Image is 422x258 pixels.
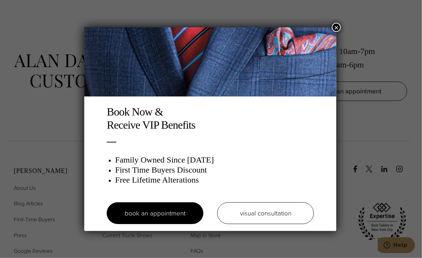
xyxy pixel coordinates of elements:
a: book an appointment [107,202,203,224]
h3: First Time Buyers Discount [115,165,314,175]
a: visual consultation [217,202,314,224]
button: Close [332,23,341,32]
span: Help [16,5,30,11]
h3: Free Lifetime Alterations [115,175,314,185]
h3: Family Owned Since [DATE] [115,155,314,165]
h2: Book Now & Receive VIP Benefits [107,105,314,132]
